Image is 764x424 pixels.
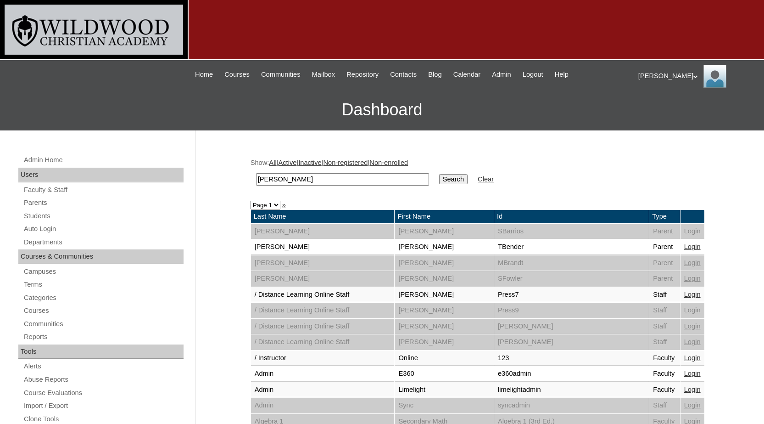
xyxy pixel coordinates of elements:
a: Contacts [385,69,421,80]
a: Import / Export [23,400,184,412]
span: Logout [523,69,543,80]
a: Admin [487,69,516,80]
a: Login [684,275,701,282]
td: Id [494,210,649,223]
td: Online [395,351,493,366]
td: / Distance Learning Online Staff [251,303,395,318]
td: [PERSON_NAME] [395,239,493,255]
a: Courses [220,69,254,80]
a: Login [684,386,701,393]
a: Abuse Reports [23,374,184,385]
td: [PERSON_NAME] [251,224,395,239]
td: Faculty [649,382,680,398]
a: Login [684,259,701,266]
td: / Distance Learning Online Staff [251,319,395,334]
td: [PERSON_NAME] [251,239,395,255]
td: / Distance Learning Online Staff [251,334,395,350]
td: [PERSON_NAME] [395,224,493,239]
h3: Dashboard [5,89,759,130]
td: Parent [649,271,680,287]
div: [PERSON_NAME] [638,65,755,88]
td: [PERSON_NAME] [395,271,493,287]
a: Login [684,401,701,409]
a: All [269,159,276,166]
td: Press9 [494,303,649,318]
td: [PERSON_NAME] [395,287,493,303]
a: Login [684,306,701,314]
a: Terms [23,279,184,290]
td: TBender [494,239,649,255]
span: Help [555,69,569,80]
a: Blog [424,69,446,80]
td: Parent [649,224,680,239]
div: Users [18,168,184,182]
td: [PERSON_NAME] [395,319,493,334]
div: Show: | | | | [251,158,705,191]
td: Staff [649,319,680,334]
a: Login [684,354,701,362]
img: Jill Isaac [703,65,726,88]
td: [PERSON_NAME] [395,255,493,271]
a: Clear [478,175,494,183]
td: Parent [649,239,680,255]
a: Admin Home [23,154,184,166]
a: Categories [23,292,184,304]
td: [PERSON_NAME] [395,334,493,350]
div: Tools [18,345,184,359]
td: Limelight [395,382,493,398]
td: [PERSON_NAME] [494,334,649,350]
td: Faculty [649,366,680,382]
a: Home [190,69,217,80]
a: Login [684,338,701,345]
a: Login [684,243,701,250]
a: Reports [23,331,184,343]
a: Active [278,159,296,166]
td: [PERSON_NAME] [494,319,649,334]
td: Press7 [494,287,649,303]
td: MBrandt [494,255,649,271]
td: Faculty [649,351,680,366]
a: Logout [518,69,548,80]
td: Staff [649,334,680,350]
a: Communities [23,318,184,330]
a: Mailbox [307,69,340,80]
td: 123 [494,351,649,366]
td: Admin [251,398,395,413]
td: [PERSON_NAME] [251,255,395,271]
a: Communities [257,69,305,80]
td: SFowler [494,271,649,287]
a: Auto Login [23,223,184,235]
a: » [282,201,286,209]
a: Login [684,291,701,298]
td: / Distance Learning Online Staff [251,287,395,303]
td: Last Name [251,210,395,223]
a: Students [23,210,184,222]
a: Inactive [298,159,322,166]
a: Login [684,322,701,330]
a: Course Evaluations [23,387,184,399]
span: Home [195,69,213,80]
a: Courses [23,305,184,317]
input: Search [439,174,468,184]
input: Search [256,173,429,186]
span: Blog [428,69,441,80]
td: Parent [649,255,680,271]
span: Calendar [453,69,480,80]
td: SBarrios [494,224,649,239]
td: Type [649,210,680,223]
a: Departments [23,237,184,248]
a: Campuses [23,266,184,277]
div: Courses & Communities [18,249,184,264]
img: logo-white.png [5,5,183,55]
td: [PERSON_NAME] [395,303,493,318]
td: Admin [251,382,395,398]
a: Alerts [23,361,184,372]
a: Login [684,227,701,235]
td: Staff [649,303,680,318]
span: Mailbox [312,69,335,80]
a: Faculty & Staff [23,184,184,196]
a: Help [550,69,573,80]
td: Admin [251,366,395,382]
td: First Name [395,210,493,223]
a: Parents [23,197,184,209]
